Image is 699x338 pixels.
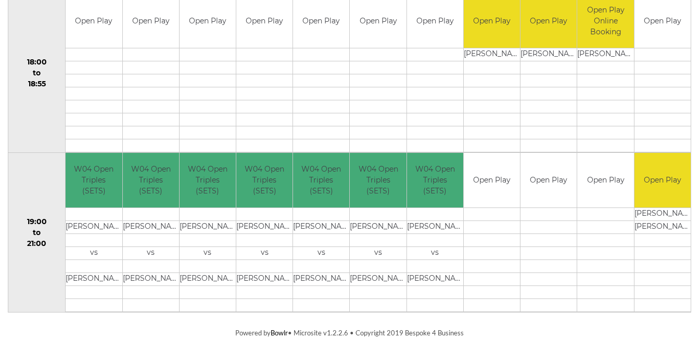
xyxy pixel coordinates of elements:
[293,272,349,285] td: [PERSON_NAME]
[180,153,236,207] td: W04 Open Triples (SETS)
[271,329,288,337] a: Bowlr
[180,246,236,259] td: vs
[577,153,633,207] td: Open Play
[66,246,122,259] td: vs
[66,153,122,207] td: W04 Open Triples (SETS)
[350,272,406,285] td: [PERSON_NAME]
[180,220,236,233] td: [PERSON_NAME]
[66,220,122,233] td: [PERSON_NAME]
[407,246,463,259] td: vs
[634,220,691,233] td: [PERSON_NAME]
[520,153,577,207] td: Open Play
[407,272,463,285] td: [PERSON_NAME]
[464,48,520,61] td: [PERSON_NAME]
[235,329,464,337] span: Powered by • Microsite v1.2.2.6 • Copyright 2019 Bespoke 4 Business
[464,153,520,207] td: Open Play
[407,153,463,207] td: W04 Open Triples (SETS)
[236,220,293,233] td: [PERSON_NAME]
[66,272,122,285] td: [PERSON_NAME]
[520,48,577,61] td: [PERSON_NAME]
[634,153,691,207] td: Open Play
[350,220,406,233] td: [PERSON_NAME]
[180,272,236,285] td: [PERSON_NAME]
[293,246,349,259] td: vs
[293,220,349,233] td: [PERSON_NAME]
[236,153,293,207] td: W04 Open Triples (SETS)
[577,48,633,61] td: [PERSON_NAME]
[236,272,293,285] td: [PERSON_NAME]
[8,153,66,313] td: 19:00 to 21:00
[634,207,691,220] td: [PERSON_NAME]
[293,153,349,207] td: W04 Open Triples (SETS)
[123,220,179,233] td: [PERSON_NAME]
[236,246,293,259] td: vs
[407,220,463,233] td: [PERSON_NAME]
[350,246,406,259] td: vs
[123,272,179,285] td: [PERSON_NAME]
[123,153,179,207] td: W04 Open Triples (SETS)
[350,153,406,207] td: W04 Open Triples (SETS)
[123,246,179,259] td: vs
